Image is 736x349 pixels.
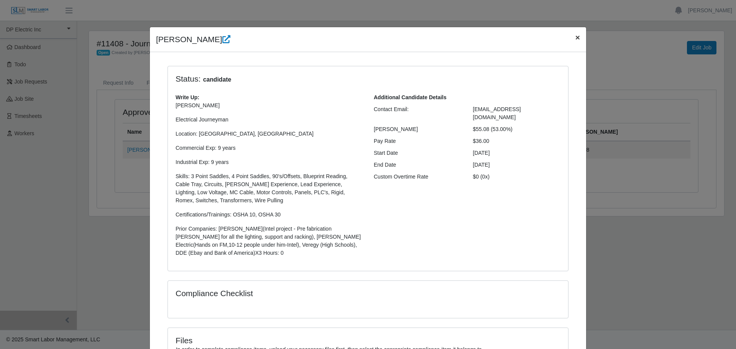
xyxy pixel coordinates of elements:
p: Location: [GEOGRAPHIC_DATA], [GEOGRAPHIC_DATA] [176,130,362,138]
b: Additional Candidate Details [374,94,447,100]
b: Write Up: [176,94,199,100]
p: Electrical Journeyman [176,116,362,124]
h4: Status: [176,74,462,84]
div: $36.00 [467,137,567,145]
div: Pay Rate [368,137,467,145]
div: Contact Email: [368,105,467,121]
span: × [575,33,580,42]
p: [PERSON_NAME] [176,102,362,110]
p: Certifications/Trainings: OSHA 10, OSHA 30 [176,211,362,219]
p: Commercial Exp: 9 years [176,144,362,152]
span: [DATE] [473,162,490,168]
div: [DATE] [467,149,567,157]
p: Prior Companies: [PERSON_NAME](Intel project - Pre fabrication [PERSON_NAME] for all the lighting... [176,225,362,257]
div: End Date [368,161,467,169]
button: Close [569,27,586,48]
span: $0 (0x) [473,174,490,180]
h4: Compliance Checklist [176,288,428,298]
p: Industrial Exp: 9 years [176,158,362,166]
h4: [PERSON_NAME] [156,33,230,46]
span: candidate [200,75,233,84]
div: Custom Overtime Rate [368,173,467,181]
span: [EMAIL_ADDRESS][DOMAIN_NAME] [473,106,521,120]
div: $55.08 (53.00%) [467,125,567,133]
p: Skills: 3 Point Saddles, 4 Point Saddles, 90's/Offsets, Blueprint Reading, Cable Tray, Circuits, ... [176,172,362,205]
div: Start Date [368,149,467,157]
div: [PERSON_NAME] [368,125,467,133]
